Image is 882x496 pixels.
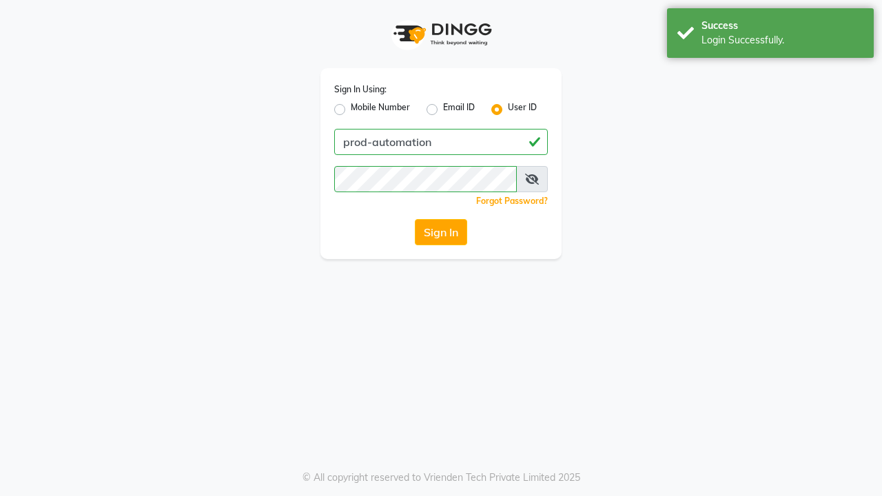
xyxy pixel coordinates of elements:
[334,166,517,192] input: Username
[701,33,863,48] div: Login Successfully.
[415,219,467,245] button: Sign In
[334,83,387,96] label: Sign In Using:
[386,14,496,54] img: logo1.svg
[334,129,548,155] input: Username
[351,101,410,118] label: Mobile Number
[476,196,548,206] a: Forgot Password?
[508,101,537,118] label: User ID
[701,19,863,33] div: Success
[443,101,475,118] label: Email ID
